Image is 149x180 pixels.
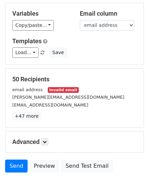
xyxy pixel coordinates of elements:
[12,37,42,45] a: Templates
[29,160,59,173] a: Preview
[12,87,43,92] small: email address
[12,112,41,120] a: +47 more
[61,160,113,173] a: Send Test Email
[12,20,54,31] a: Copy/paste...
[80,10,137,17] h5: Email column
[12,10,70,17] h5: Variables
[12,102,88,108] small: [EMAIL_ADDRESS][DOMAIN_NAME]
[48,87,78,93] small: Invalid email
[12,95,124,100] small: [PERSON_NAME][EMAIL_ADDRESS][DOMAIN_NAME]
[115,147,149,180] iframe: Chat Widget
[5,160,28,173] a: Send
[49,47,67,58] button: Save
[12,47,39,58] a: Load...
[12,138,137,146] h5: Advanced
[12,76,137,83] h5: 50 Recipients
